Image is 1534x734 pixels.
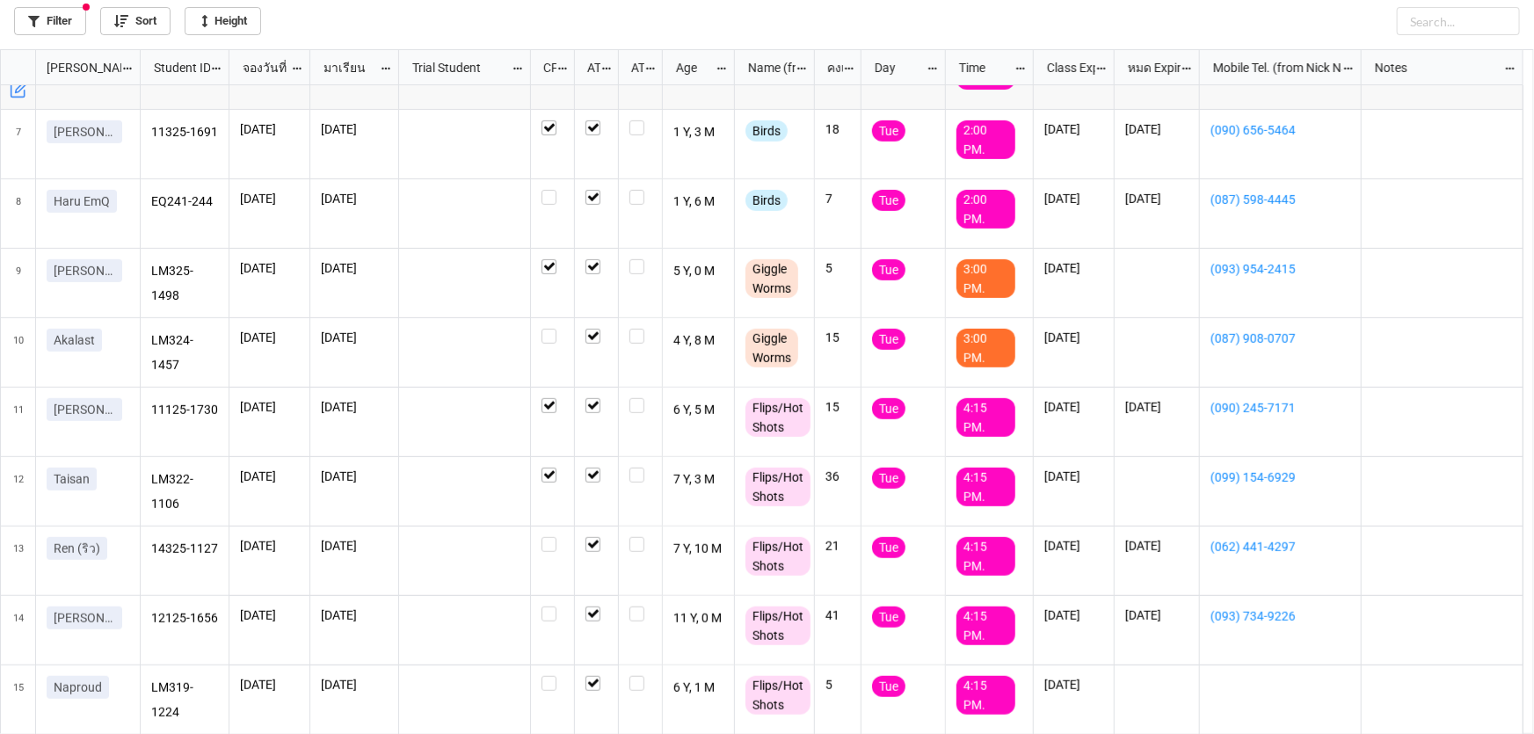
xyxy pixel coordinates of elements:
a: Height [185,7,261,35]
p: [DATE] [1125,190,1189,207]
p: [DATE] [321,259,388,277]
div: 4:15 PM. [956,468,1015,506]
div: CF [533,58,557,77]
p: [DATE] [1044,190,1103,207]
div: Notes [1364,58,1503,77]
div: Flips/Hot Shots [745,537,811,576]
p: 1 Y, 6 M [673,190,724,214]
div: 4:15 PM. [956,607,1015,645]
a: (087) 598-4445 [1210,190,1350,209]
div: Tue [872,537,905,558]
p: Haru EmQ [54,193,110,210]
p: 4 Y, 8 M [673,329,724,353]
div: Trial Student [402,58,511,77]
a: (093) 954-2415 [1210,259,1350,279]
p: [DATE] [1044,607,1103,624]
div: 4:15 PM. [956,537,1015,576]
p: [DATE] [240,329,299,346]
p: [DATE] [1044,398,1103,416]
p: [DATE] [1044,120,1103,138]
div: Flips/Hot Shots [745,468,811,506]
div: [PERSON_NAME] Name [36,58,121,77]
p: 6 Y, 5 M [673,398,724,423]
div: Age [665,58,716,77]
div: Tue [872,259,905,280]
div: มาเรียน [313,58,380,77]
div: Giggle Worms [745,259,798,298]
p: 5 [825,259,850,277]
div: ATK [621,58,645,77]
p: 7 Y, 3 M [673,468,724,492]
p: 18 [825,120,850,138]
div: Day [864,58,927,77]
p: [DATE] [1044,259,1103,277]
p: 5 [825,676,850,694]
p: 7 [825,190,850,207]
div: จองวันที่ [232,58,291,77]
p: [DATE] [321,398,388,416]
p: 36 [825,468,850,485]
p: Taisan [54,470,90,488]
span: 7 [16,110,21,178]
div: grid [1,50,141,85]
p: [DATE] [240,120,299,138]
span: 13 [13,527,24,595]
p: LM322-1106 [151,468,219,515]
div: 2:00 PM. [956,190,1015,229]
div: Student ID (from [PERSON_NAME] Name) [143,58,210,77]
span: 10 [13,318,24,387]
a: (087) 908-0707 [1210,329,1350,348]
div: ATT [577,58,601,77]
a: Filter [14,7,86,35]
p: [DATE] [1044,468,1103,485]
p: [DATE] [240,190,299,207]
span: 9 [16,249,21,317]
div: คงเหลือ (from Nick Name) [817,58,843,77]
a: (090) 656-5464 [1210,120,1350,140]
div: Flips/Hot Shots [745,398,811,437]
div: Mobile Tel. (from Nick Name) [1203,58,1341,77]
div: Time [949,58,1014,77]
p: 15 [825,398,850,416]
div: Tue [872,190,905,211]
div: Tue [872,607,905,628]
div: Birds [745,120,788,142]
p: Ren (ริว) [54,540,100,557]
p: [DATE] [240,468,299,485]
p: [DATE] [240,607,299,624]
p: [DATE] [1044,676,1103,694]
div: Flips/Hot Shots [745,607,811,645]
p: [DATE] [1044,329,1103,346]
p: [PERSON_NAME] [54,609,115,627]
p: 11 Y, 0 M [673,607,724,631]
div: 3:00 PM. [956,259,1015,298]
p: 12125-1656 [151,607,219,631]
a: (062) 441-4297 [1210,537,1350,556]
p: 21 [825,537,850,555]
a: (099) 154-6929 [1210,468,1350,487]
input: Search... [1397,7,1520,35]
div: Tue [872,676,905,697]
p: Akalast [54,331,95,349]
div: Class Expiration [1036,58,1095,77]
p: 15 [825,329,850,346]
div: Birds [745,190,788,211]
div: 4:15 PM. [956,676,1015,715]
p: [DATE] [1044,537,1103,555]
span: 14 [13,596,24,665]
p: Naproud [54,679,102,696]
div: 3:00 PM. [956,329,1015,367]
div: Tue [872,468,905,489]
p: [DATE] [1125,607,1189,624]
p: 5 Y, 0 M [673,259,724,284]
p: 11325-1691 [151,120,219,145]
div: หมด Expired date (from [PERSON_NAME] Name) [1117,58,1181,77]
span: 8 [16,179,21,248]
p: 41 [825,607,850,624]
p: [PERSON_NAME] [54,123,115,141]
p: [PERSON_NAME] [54,262,115,280]
p: [DATE] [321,329,388,346]
p: [DATE] [321,468,388,485]
p: [DATE] [321,607,388,624]
p: [DATE] [321,676,388,694]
